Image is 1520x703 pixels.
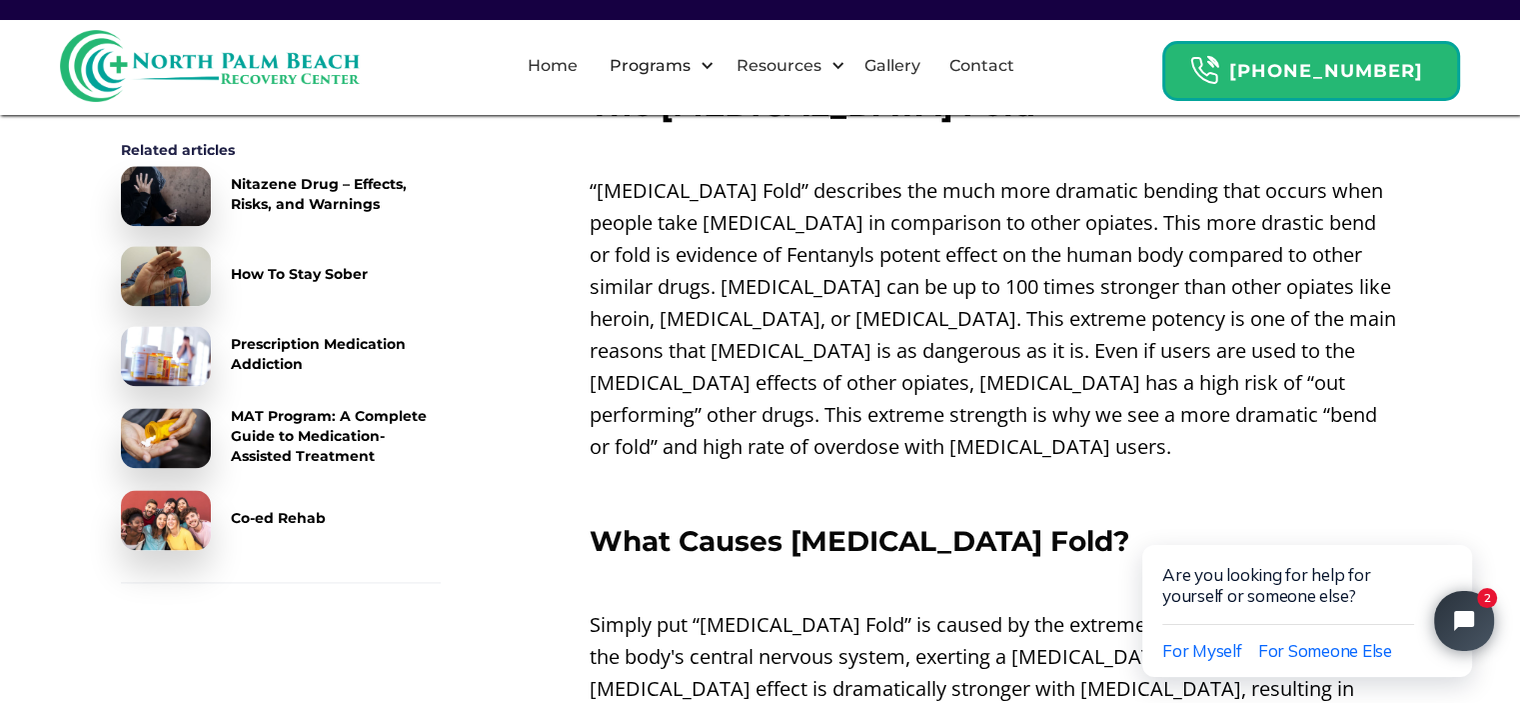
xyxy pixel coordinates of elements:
[121,140,441,160] div: Related articles
[590,133,1400,165] p: ‍
[731,54,825,78] div: Resources
[590,473,1400,505] p: ‍
[1162,31,1460,101] a: Header Calendar Icons[PHONE_NUMBER]
[231,174,441,214] div: Nitazene Drug – Effects, Risks, and Warnings
[1229,60,1423,82] strong: [PHONE_NUMBER]
[590,524,1129,558] strong: What Causes [MEDICAL_DATA] Fold?
[516,34,590,98] a: Home
[937,34,1026,98] a: Contact
[231,264,368,284] div: How To Stay Sober
[590,567,1400,599] p: ‍
[1189,55,1219,86] img: Header Calendar Icons
[231,334,441,374] div: Prescription Medication Addiction
[590,175,1400,463] p: “[MEDICAL_DATA] Fold” describes the much more dramatic bending that occurs when people take [MEDI...
[231,406,441,466] div: MAT Program: A Complete Guide to Medication-Assisted Treatment
[121,406,441,470] a: MAT Program: A Complete Guide to Medication-Assisted Treatment
[121,326,441,386] a: Prescription Medication Addiction
[231,508,326,528] div: Co-ed Rehab
[852,34,932,98] a: Gallery
[1100,482,1520,703] iframe: Tidio Chat
[719,34,849,98] div: Resources
[604,54,695,78] div: Programs
[121,490,441,550] a: Co-ed Rehab
[121,246,441,306] a: How To Stay Sober
[121,166,441,226] a: Nitazene Drug – Effects, Risks, and Warnings
[592,34,719,98] div: Programs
